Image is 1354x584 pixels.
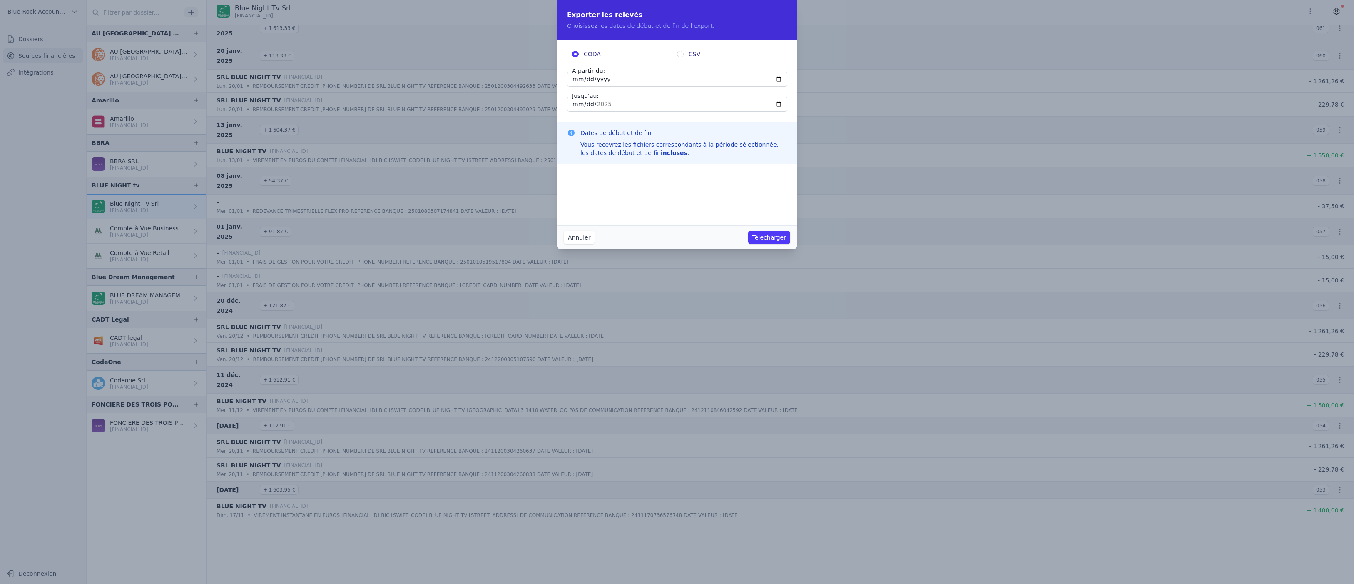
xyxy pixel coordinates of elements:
div: Vous recevrez les fichiers correspondants à la période sélectionnée, les dates de début et de fin . [580,140,787,157]
strong: incluses [661,150,687,156]
h2: Exporter les relevés [567,10,787,20]
label: Jusqu'au: [570,92,600,100]
span: CSV [689,50,700,58]
button: Télécharger [748,231,790,244]
input: CSV [677,51,684,57]
h3: Dates de début et de fin [580,129,787,137]
label: A partir du: [570,67,607,75]
label: CSV [677,50,782,58]
input: CODA [572,51,579,57]
p: Choisissez les dates de début et de fin de l'export. [567,22,787,30]
button: Annuler [564,231,595,244]
span: CODA [584,50,601,58]
label: CODA [572,50,677,58]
